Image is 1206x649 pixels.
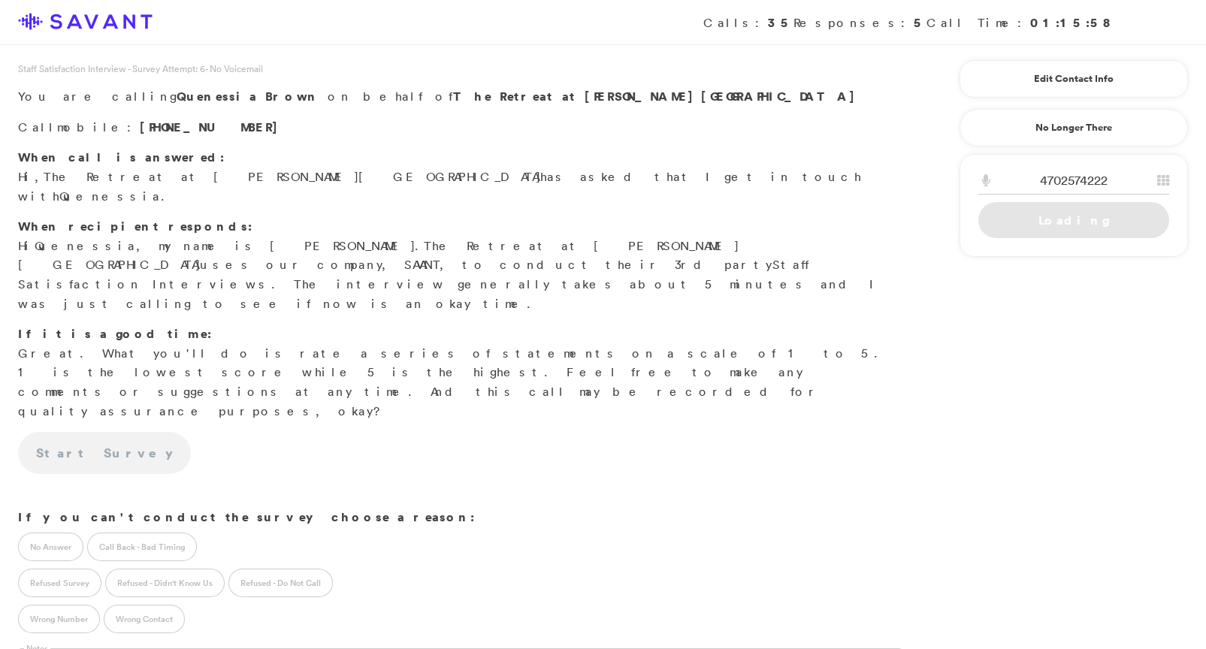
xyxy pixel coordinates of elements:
[59,189,161,204] span: Quenessia
[18,509,475,525] strong: If you can't conduct the survey choose a reason:
[228,569,333,597] label: Refused - Do Not Call
[44,169,540,184] span: The Retreat at [PERSON_NAME][GEOGRAPHIC_DATA]
[18,569,101,597] label: Refused Survey
[18,62,263,75] span: Staff Satisfaction Interview - Survey Attempt: 6 - No Voicemail
[960,109,1188,146] a: No Longer There
[978,202,1169,238] a: Loading
[265,88,319,104] span: Brown
[18,218,252,234] strong: When recipient responds:
[914,14,926,31] strong: 5
[140,119,286,135] span: [PHONE_NUMBER]
[177,88,257,104] span: Quenessia
[57,119,127,134] span: mobile
[18,217,902,313] p: Hi , my name is [PERSON_NAME]. uses our company, SAVANT, to conduct their 3rd party s. The interv...
[978,67,1169,91] a: Edit Contact Info
[18,149,225,165] strong: When call is answered:
[18,118,902,137] p: Call :
[453,88,863,104] strong: The Retreat at [PERSON_NAME][GEOGRAPHIC_DATA]
[768,14,793,31] strong: 35
[18,87,902,107] p: You are calling on behalf of
[18,533,83,561] label: No Answer
[18,605,100,633] label: Wrong Number
[105,569,225,597] label: Refused - Didn't Know Us
[87,533,197,561] label: Call Back - Bad Timing
[1030,14,1113,31] strong: 01:15:58
[104,605,185,633] label: Wrong Contact
[18,325,212,342] strong: If it is a good time:
[18,432,191,474] a: Start Survey
[18,148,902,206] p: Hi, has asked that I get in touch with .
[18,257,814,291] span: Staff Satisfaction Interview
[35,238,136,253] span: Quenessia
[18,324,902,421] p: Great. What you'll do is rate a series of statements on a scale of 1 to 5. 1 is the lowest score ...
